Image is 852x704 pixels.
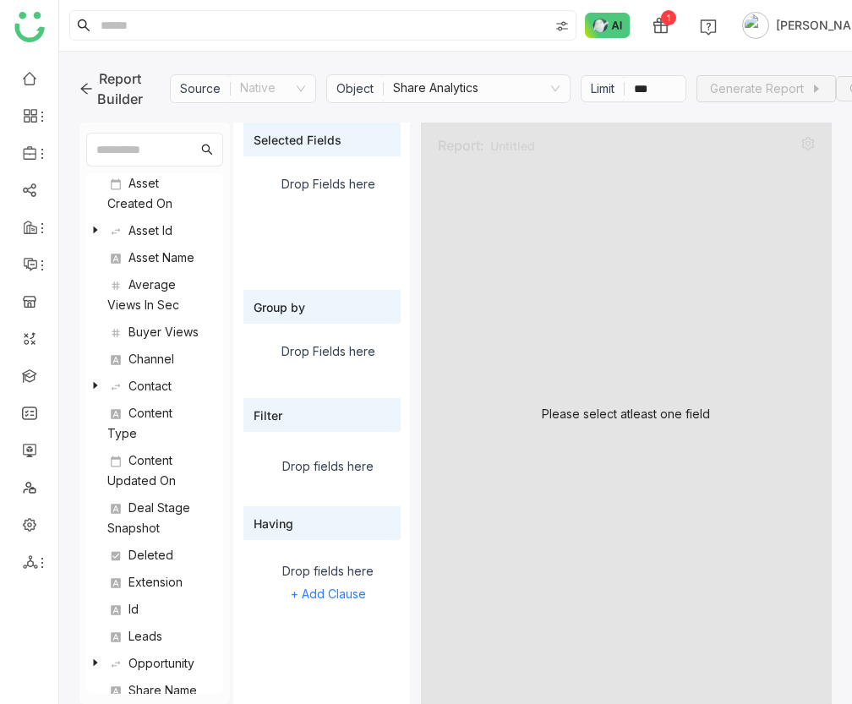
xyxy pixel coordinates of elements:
nz-tree-node-title: Content Updated On [101,450,215,491]
nz-select-item: Native [240,75,306,102]
div: Drop fields here [247,562,409,581]
div: Opportunity [107,653,201,674]
nz-tree-node-title: Share Name [101,680,215,701]
div: Filter [243,398,401,432]
div: Group by [243,290,401,324]
div: Source [180,79,231,98]
button: Generate Report [696,75,836,102]
div: 1 [661,10,676,25]
nz-tree-node-title: Extension [101,572,215,592]
div: Object [336,79,384,98]
nz-tree-node-title: Average Views In Sec [101,275,215,315]
nz-tree-node-title: Leads [101,626,215,647]
nz-tree-node-title: Channel [101,349,215,369]
div: Please select atleast one field [421,123,832,704]
img: help.svg [700,19,717,35]
div: Content Type [107,403,201,444]
div: Extension [107,572,201,592]
nz-tree-node-title: Deleted [101,545,215,565]
nz-tree-node-title: Buyer Views [101,322,215,342]
div: Drop fields here [250,459,406,473]
nz-tree-node-title: Asset Id [101,221,215,241]
div: Leads [107,626,201,647]
div: Asset Id [107,221,201,241]
nz-tree-node-title: Asset Created On [101,173,215,214]
nz-select-item: Share Analytics [393,75,560,102]
div: Contact [107,376,201,396]
nz-tree-node-title: Id [101,599,215,619]
div: Channel [107,349,201,369]
div: Drop Fields here [281,177,375,191]
div: Average Views In Sec [107,275,201,315]
div: Having [243,506,401,540]
nz-tree-node-title: Opportunity [101,653,215,674]
div: Share Name [107,680,201,701]
div: Deleted [107,545,201,565]
img: logo [14,12,45,42]
img: ask-buddy-normal.svg [585,13,631,38]
div: Selected Fields [243,123,401,156]
div: Asset Name [107,248,201,268]
div: Report Builder [79,68,143,109]
div: Drop Fields here [281,344,375,358]
div: Limit [591,79,625,98]
div: Buyer Views [107,322,201,342]
span: + Add Clause [291,581,366,607]
div: Content Updated On [107,450,201,491]
nz-tree-node-title: Content Type [101,403,215,444]
div: Id [107,599,201,619]
nz-tree-node-title: Asset Name [101,248,215,268]
nz-tree-node-title: Contact [101,376,215,396]
img: avatar [742,12,769,39]
div: Asset Created On [107,173,201,214]
div: Deal Stage Snapshot [107,498,201,538]
img: search-type.svg [555,19,569,33]
nz-tree-node-title: Deal Stage Snapshot [101,498,215,538]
